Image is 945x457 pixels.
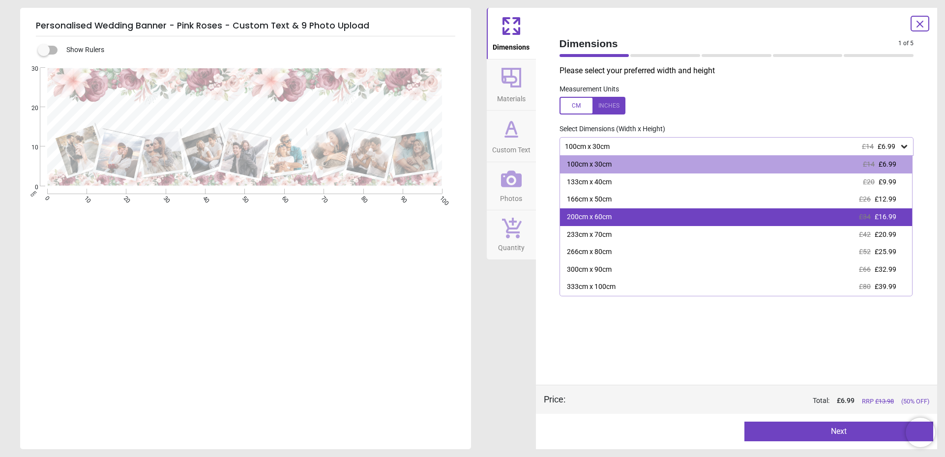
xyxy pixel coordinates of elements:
button: Dimensions [487,8,536,59]
span: £9.99 [879,178,896,186]
span: Dimensions [560,36,899,51]
span: 0 [20,183,38,192]
span: £6.99 [879,160,896,168]
span: 30 [20,65,38,73]
span: Photos [500,189,522,204]
label: Measurement Units [560,85,619,94]
button: Photos [487,162,536,210]
span: £32.99 [875,265,896,273]
div: 133cm x 40cm [567,177,612,187]
span: £ 13.98 [875,398,894,405]
div: 166cm x 50cm [567,195,612,204]
div: 200cm x 60cm [567,212,612,222]
span: Quantity [498,238,525,253]
div: 100cm x 30cm [567,160,612,170]
div: Price : [544,393,565,405]
span: Custom Text [492,141,531,155]
button: Next [744,422,933,441]
button: Materials [487,59,536,111]
span: £14 [862,143,874,150]
span: £25.99 [875,248,896,256]
div: 333cm x 100cm [567,282,616,292]
div: 100cm x 30cm [564,143,900,151]
span: Materials [497,89,526,104]
iframe: Brevo live chat [906,418,935,447]
span: £66 [859,265,871,273]
label: Select Dimensions (Width x Height) [552,124,665,134]
span: 20 [20,104,38,113]
span: RRP [862,397,894,406]
span: £12.99 [875,195,896,203]
span: £80 [859,283,871,290]
div: Total: [580,396,930,406]
span: £ [837,396,855,406]
span: 6.99 [841,397,855,404]
span: £52 [859,248,871,256]
p: Please select your preferred width and height [560,65,922,76]
span: £6.99 [878,143,895,150]
div: 233cm x 70cm [567,230,612,240]
span: 1 of 5 [898,39,914,48]
span: £26 [859,195,871,203]
span: Dimensions [493,38,530,53]
button: Custom Text [487,111,536,162]
span: (50% OFF) [901,397,929,406]
span: £20 [863,178,875,186]
button: Quantity [487,210,536,259]
span: £34 [859,213,871,221]
span: £20.99 [875,230,896,238]
div: 300cm x 90cm [567,265,612,275]
span: £16.99 [875,213,896,221]
span: £42 [859,230,871,238]
span: 10 [20,143,38,152]
span: £14 [863,160,875,168]
span: £39.99 [875,283,896,290]
h5: Personalised Wedding Banner - Pink Roses - Custom Text & 9 Photo Upload [36,16,455,36]
div: Show Rulers [44,44,471,56]
div: 266cm x 80cm [567,247,612,257]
